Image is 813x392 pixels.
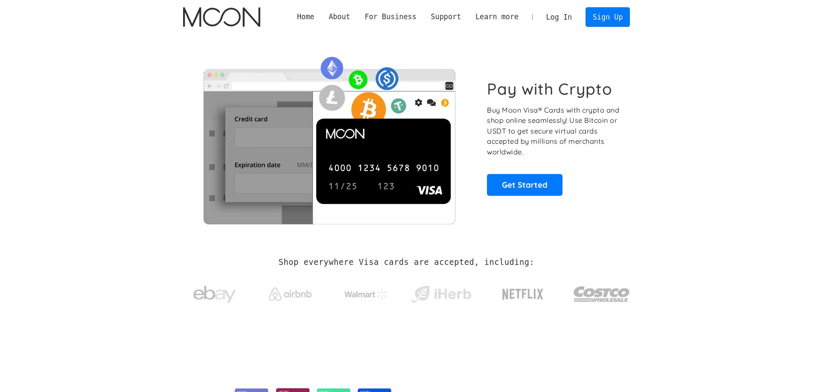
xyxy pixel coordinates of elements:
[321,12,357,22] div: About
[329,12,350,22] div: About
[487,174,562,195] a: Get Started
[334,281,397,304] a: Walmart
[358,12,424,22] div: For Business
[183,7,260,27] a: home
[573,278,630,310] img: Costco
[279,258,534,267] h2: Shop everywhere Visa cards are accepted, including:
[269,287,312,301] img: Airbnb
[424,12,468,22] div: Support
[183,7,260,27] img: Moon Logo
[364,12,416,22] div: For Business
[487,79,612,99] h1: Pay with Crypto
[258,279,322,305] a: Airbnb
[409,275,473,310] a: iHerb
[431,12,461,22] div: Support
[586,7,630,26] a: Sign Up
[193,281,236,308] img: ebay
[539,8,579,26] a: Log In
[475,12,519,22] div: Learn more
[487,105,621,157] p: Buy Moon Visa® Cards with crypto and shop online seamlessly! Use Bitcoin or USDT to get secure vi...
[501,284,544,305] img: Netflix
[468,12,526,22] div: Learn more
[183,51,475,224] img: Moon Cards let you spend your crypto anywhere Visa is accepted.
[290,12,321,22] a: Home
[573,270,630,314] a: Costco
[344,289,387,299] img: Walmart
[409,283,473,305] img: iHerb
[183,273,247,312] a: ebay
[485,275,561,309] a: Netflix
